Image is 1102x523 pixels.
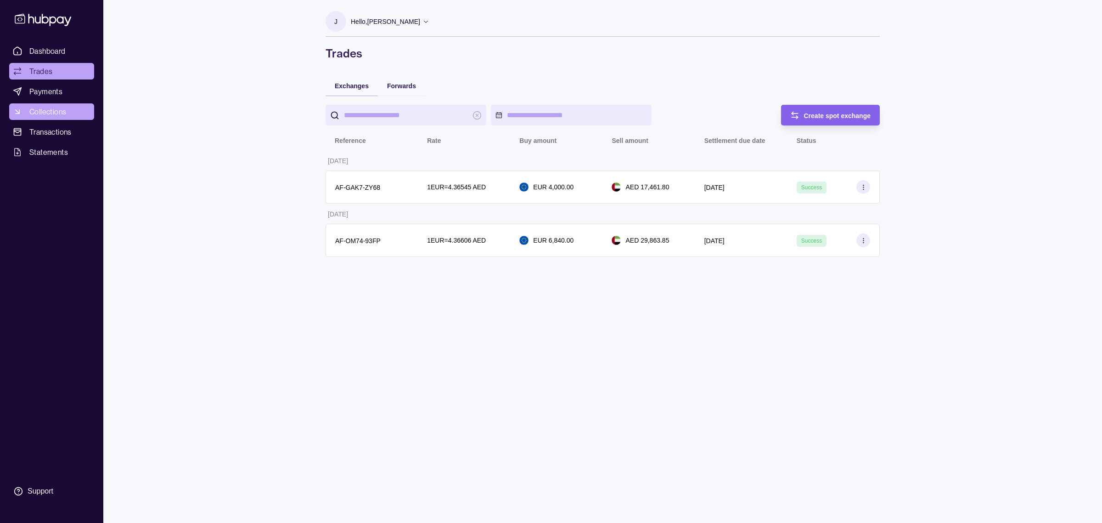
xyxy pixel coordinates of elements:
p: [DATE] [704,237,725,244]
a: Trades [9,63,94,80]
p: J [334,17,337,27]
p: [DATE] [328,157,348,165]
a: Support [9,482,94,501]
p: [DATE] [328,210,348,218]
img: ae [612,182,621,192]
p: 1 EUR = 4.36545 AED [427,182,486,192]
img: eu [519,182,529,192]
p: AED 17,461.80 [625,182,669,192]
span: Success [801,238,822,244]
input: search [344,105,468,125]
span: Trades [29,66,52,77]
a: Transactions [9,124,94,140]
p: Sell amount [612,137,648,144]
p: EUR 4,000.00 [533,182,573,192]
span: Transactions [29,126,72,137]
p: AF-OM74-93FP [335,237,381,244]
p: Status [797,137,816,144]
p: AED 29,863.85 [625,235,669,245]
span: Create spot exchange [804,112,871,119]
h1: Trades [326,46,880,61]
span: Collections [29,106,66,117]
p: Settlement due date [704,137,765,144]
p: Reference [335,137,366,144]
a: Dashboard [9,43,94,59]
button: Create spot exchange [781,105,880,125]
p: EUR 6,840.00 [533,235,573,245]
a: Collections [9,103,94,120]
span: Statements [29,147,68,158]
p: Hello, [PERSON_NAME] [351,17,420,27]
p: Rate [427,137,441,144]
span: Success [801,184,822,191]
p: Buy amount [519,137,557,144]
div: Support [28,486,53,496]
a: Statements [9,144,94,160]
span: Dashboard [29,45,66,57]
a: Payments [9,83,94,100]
span: Forwards [387,82,416,90]
p: 1 EUR = 4.36606 AED [427,235,486,245]
p: AF-GAK7-ZY68 [335,184,380,191]
span: Exchanges [335,82,369,90]
img: eu [519,236,529,245]
p: [DATE] [704,184,725,191]
span: Payments [29,86,62,97]
img: ae [612,236,621,245]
